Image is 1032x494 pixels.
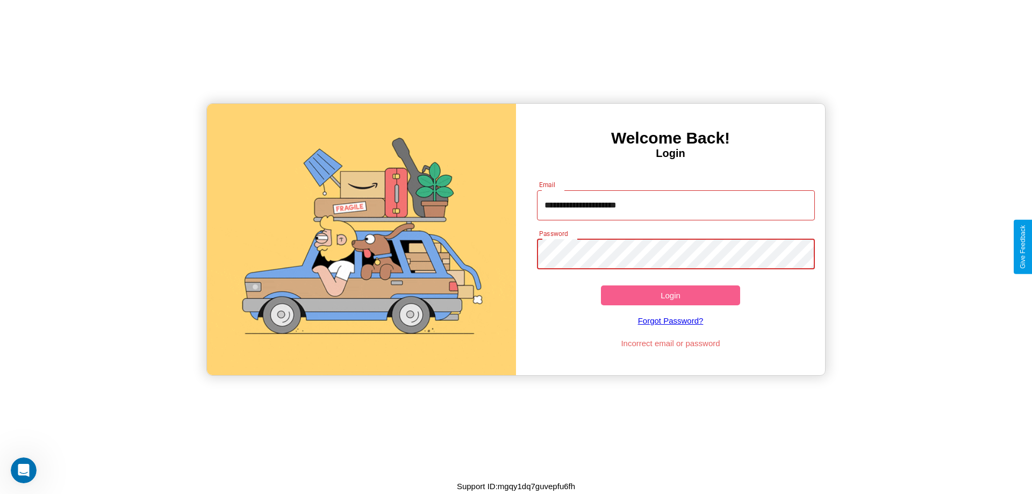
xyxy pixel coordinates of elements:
img: gif [207,104,516,375]
label: Email [539,180,556,189]
p: Incorrect email or password [532,336,810,350]
h3: Welcome Back! [516,129,825,147]
iframe: Intercom live chat [11,457,37,483]
a: Forgot Password? [532,305,810,336]
p: Support ID: mgqy1dq7guvepfu6fh [457,479,575,493]
h4: Login [516,147,825,160]
div: Give Feedback [1019,225,1027,269]
button: Login [601,285,740,305]
label: Password [539,229,568,238]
